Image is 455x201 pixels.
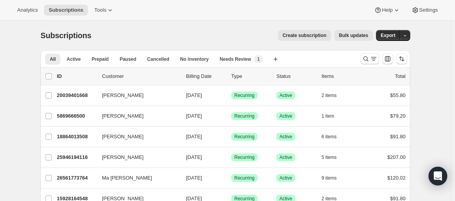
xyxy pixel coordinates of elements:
span: No inventory [180,56,209,62]
button: Help [369,5,405,16]
span: Tools [94,7,106,13]
button: 1 item [321,111,343,122]
button: 6 items [321,131,345,142]
span: Active [67,56,81,62]
span: 9 items [321,175,337,181]
button: 9 items [321,173,345,183]
span: [PERSON_NAME] [102,133,144,141]
div: Type [231,72,270,80]
div: IDCustomerBilling DateTypeStatusItemsTotal [57,72,406,80]
span: Recurring [234,92,255,99]
span: Recurring [234,154,255,160]
button: Analytics [12,5,42,16]
p: 18864013508 [57,133,96,141]
span: Prepaid [91,56,109,62]
span: Needs Review [220,56,251,62]
span: Settings [419,7,438,13]
div: 18864013508[PERSON_NAME][DATE]SuccessRecurringSuccessActive6 items$91.80 [57,131,406,142]
button: Create new view [269,54,282,65]
span: [PERSON_NAME] [102,92,144,99]
span: $55.80 [390,92,406,98]
span: 6 items [321,134,337,140]
button: Ma [PERSON_NAME] [97,172,175,184]
button: [PERSON_NAME] [97,151,175,164]
span: [DATE] [186,175,202,181]
span: $79.20 [390,113,406,119]
button: Search and filter results [360,53,379,64]
div: 5869666500[PERSON_NAME][DATE]SuccessRecurringSuccessActive1 item$79.20 [57,111,406,122]
p: Status [276,72,315,80]
span: 2 items [321,92,337,99]
span: [DATE] [186,154,202,160]
button: 2 items [321,90,345,101]
p: 25946194116 [57,153,96,161]
span: [PERSON_NAME] [102,153,144,161]
span: [PERSON_NAME] [102,112,144,120]
span: Active [279,92,292,99]
p: ID [57,72,96,80]
p: 20039401668 [57,92,96,99]
span: Paused [119,56,136,62]
span: Active [279,134,292,140]
button: [PERSON_NAME] [97,130,175,143]
span: 1 [257,56,260,62]
button: [PERSON_NAME] [97,110,175,122]
p: Customer [102,72,180,80]
span: $207.00 [387,154,406,160]
p: 5869666500 [57,112,96,120]
p: Total [395,72,406,80]
span: 1 item [321,113,334,119]
p: 26561773764 [57,174,96,182]
button: Tools [90,5,119,16]
span: $120.02 [387,175,406,181]
span: Recurring [234,175,255,181]
button: [PERSON_NAME] [97,89,175,102]
button: Sort the results [396,53,407,64]
div: 20039401668[PERSON_NAME][DATE]SuccessRecurringSuccessActive2 items$55.80 [57,90,406,101]
button: Settings [407,5,443,16]
span: [DATE] [186,113,202,119]
span: Create subscription [283,32,327,39]
span: Subscriptions [49,7,83,13]
span: $91.80 [390,134,406,139]
span: Active [279,154,292,160]
span: All [50,56,56,62]
button: Customize table column order and visibility [382,53,393,64]
button: Export [376,30,400,41]
div: Open Intercom Messenger [429,167,447,185]
span: Analytics [17,7,38,13]
button: 5 items [321,152,345,163]
span: Active [279,113,292,119]
div: Items [321,72,360,80]
div: 25946194116[PERSON_NAME][DATE]SuccessRecurringSuccessActive5 items$207.00 [57,152,406,163]
span: Recurring [234,113,255,119]
span: Export [381,32,395,39]
p: Billing Date [186,72,225,80]
span: Active [279,175,292,181]
span: Ma [PERSON_NAME] [102,174,152,182]
button: Create subscription [278,30,331,41]
span: Recurring [234,134,255,140]
span: [DATE] [186,92,202,98]
span: Cancelled [147,56,169,62]
button: Subscriptions [44,5,88,16]
span: Help [382,7,392,13]
span: [DATE] [186,134,202,139]
span: Bulk updates [339,32,368,39]
span: 5 items [321,154,337,160]
button: Bulk updates [334,30,373,41]
span: Subscriptions [40,31,91,40]
div: 26561773764Ma [PERSON_NAME][DATE]SuccessRecurringSuccessActive9 items$120.02 [57,173,406,183]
